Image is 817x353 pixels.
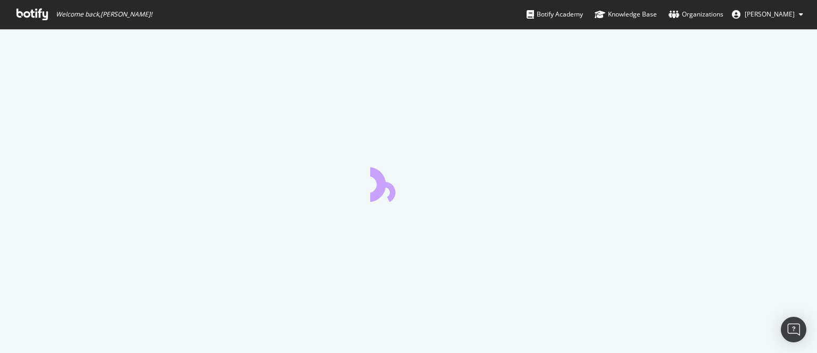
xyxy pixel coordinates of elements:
div: Botify Academy [527,9,583,20]
span: Welcome back, [PERSON_NAME] ! [56,10,152,19]
button: [PERSON_NAME] [723,6,812,23]
div: Organizations [669,9,723,20]
div: animation [370,163,447,202]
span: Meghnad Bhagde [745,10,795,19]
div: Open Intercom Messenger [781,317,806,342]
div: Knowledge Base [595,9,657,20]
